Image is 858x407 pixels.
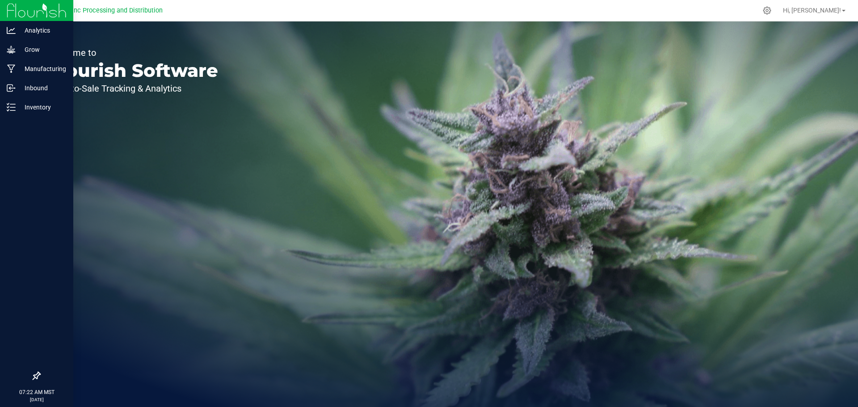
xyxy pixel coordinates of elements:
[7,26,16,35] inline-svg: Analytics
[783,7,841,14] span: Hi, [PERSON_NAME]!
[16,63,69,74] p: Manufacturing
[48,48,218,57] p: Welcome to
[7,64,16,73] inline-svg: Manufacturing
[4,388,69,396] p: 07:22 AM MST
[26,7,163,14] span: Globe Farmacy Inc Processing and Distribution
[16,102,69,113] p: Inventory
[16,25,69,36] p: Analytics
[16,83,69,93] p: Inbound
[48,84,218,93] p: Seed-to-Sale Tracking & Analytics
[16,44,69,55] p: Grow
[4,396,69,403] p: [DATE]
[761,6,773,15] div: Manage settings
[7,84,16,92] inline-svg: Inbound
[7,103,16,112] inline-svg: Inventory
[7,45,16,54] inline-svg: Grow
[48,62,218,80] p: Flourish Software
